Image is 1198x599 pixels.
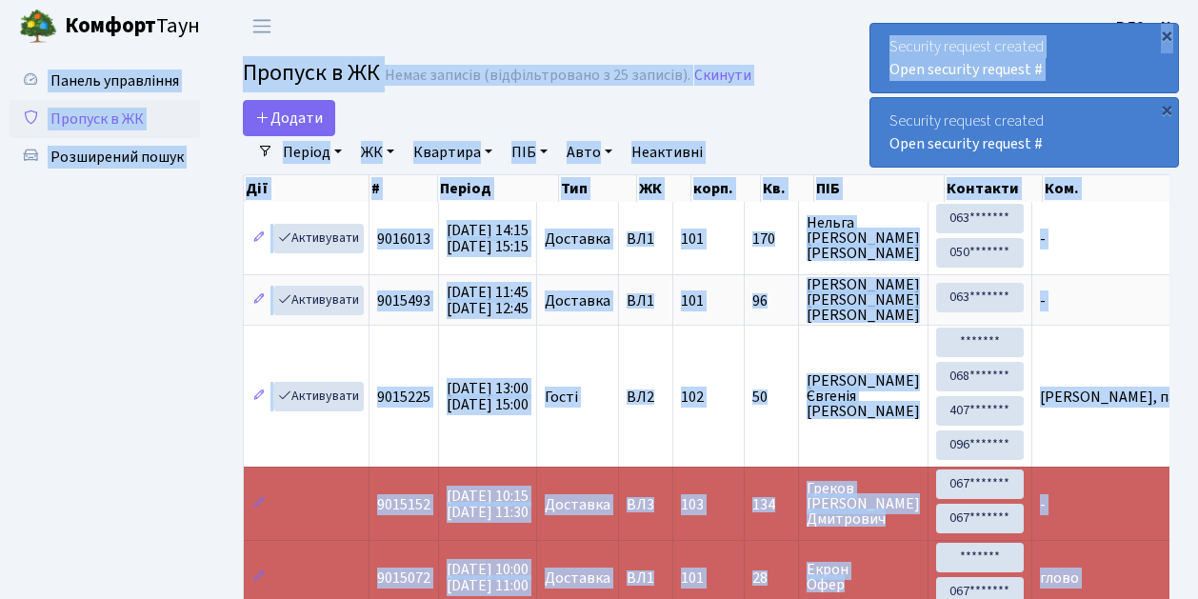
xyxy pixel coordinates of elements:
span: Доставка [545,570,610,586]
div: Security request created [870,98,1178,167]
a: ВЛ2 -. К. [1116,15,1175,38]
span: [PERSON_NAME] [PERSON_NAME] [PERSON_NAME] [807,277,920,323]
span: Пропуск в ЖК [243,56,380,90]
a: Квартира [406,136,500,169]
span: Екрон Офер [807,562,920,592]
div: × [1157,100,1176,119]
th: Період [438,175,559,202]
span: ВЛ1 [627,570,665,586]
th: Тип [559,175,637,202]
span: Нельга [PERSON_NAME] [PERSON_NAME] [807,215,920,261]
span: Пропуск в ЖК [50,109,144,130]
span: ВЛ3 [627,497,665,512]
span: 101 [681,229,704,250]
span: [DATE] 13:00 [DATE] 15:00 [447,378,529,415]
span: 134 [752,497,790,512]
span: Доставка [545,231,610,247]
span: Таун [65,10,200,43]
span: Панель управління [50,70,179,91]
span: ВЛ1 [627,231,665,247]
th: Дії [244,175,369,202]
a: Пропуск в ЖК [10,100,200,138]
b: Комфорт [65,10,156,41]
span: 9015225 [377,387,430,408]
span: 28 [752,570,790,586]
div: Security request created [870,24,1178,92]
th: ЖК [637,175,691,202]
a: ПІБ [504,136,555,169]
span: [DATE] 10:00 [DATE] 11:00 [447,559,529,596]
span: Розширений пошук [50,147,184,168]
a: Активувати [273,224,364,253]
button: Переключити навігацію [238,10,286,42]
span: - [1040,290,1046,311]
div: Немає записів (відфільтровано з 25 записів). [385,67,690,85]
span: - [1040,494,1046,515]
span: ВЛ2 [627,389,665,405]
span: 9015493 [377,290,430,311]
span: ВЛ1 [627,293,665,309]
a: Скинути [694,67,751,85]
div: × [1157,26,1176,45]
span: 101 [681,568,704,589]
a: Активувати [273,286,364,315]
span: 170 [752,231,790,247]
span: 102 [681,387,704,408]
a: Open security request # [889,59,1043,80]
th: корп. [691,175,761,202]
span: [DATE] 11:45 [DATE] 12:45 [447,282,529,319]
img: logo.png [19,8,57,46]
span: 50 [752,389,790,405]
span: 103 [681,494,704,515]
span: 9015072 [377,568,430,589]
th: Контакти [945,175,1042,202]
span: [DATE] 10:15 [DATE] 11:30 [447,486,529,523]
a: Додати [243,100,335,136]
th: ПІБ [814,175,945,202]
span: - [1040,229,1046,250]
a: Авто [559,136,620,169]
a: Open security request # [889,133,1043,154]
span: 9015152 [377,494,430,515]
a: Панель управління [10,62,200,100]
span: 9016013 [377,229,430,250]
span: Греков [PERSON_NAME] Дмитрович [807,481,920,527]
a: Період [275,136,349,169]
span: Гості [545,389,578,405]
span: глово [1040,568,1079,589]
span: Додати [255,108,323,129]
b: ВЛ2 -. К. [1116,16,1175,37]
span: Доставка [545,293,610,309]
span: Доставка [545,497,610,512]
a: ЖК [353,136,402,169]
span: 101 [681,290,704,311]
span: [DATE] 14:15 [DATE] 15:15 [447,220,529,257]
th: Кв. [761,175,814,202]
a: Активувати [273,382,364,411]
a: Розширений пошук [10,138,200,176]
a: Неактивні [624,136,710,169]
th: # [369,175,438,202]
span: 96 [752,293,790,309]
span: [PERSON_NAME] Євгенія [PERSON_NAME] [807,373,920,419]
